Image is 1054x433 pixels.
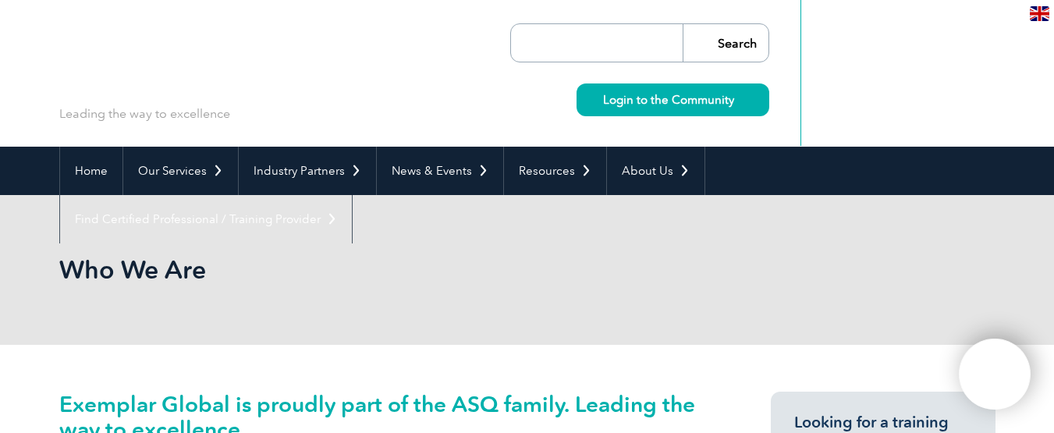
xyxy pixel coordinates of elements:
a: Login to the Community [577,83,769,116]
img: svg+xml;nitro-empty-id=MzU1OjIyMw==-1;base64,PHN2ZyB2aWV3Qm94PSIwIDAgMTEgMTEiIHdpZHRoPSIxMSIgaGVp... [734,95,743,104]
a: News & Events [377,147,503,195]
a: Resources [504,147,606,195]
p: Leading the way to excellence [59,105,230,122]
a: Industry Partners [239,147,376,195]
a: Our Services [123,147,238,195]
input: Search [683,24,768,62]
a: Home [60,147,122,195]
a: Find Certified Professional / Training Provider [60,195,352,243]
a: About Us [607,147,704,195]
img: en [1030,6,1049,21]
img: svg+xml;nitro-empty-id=OTA2OjExNg==-1;base64,PHN2ZyB2aWV3Qm94PSIwIDAgNDAwIDQwMCIgd2lkdGg9IjQwMCIg... [975,355,1014,394]
h2: Who We Are [59,257,715,282]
